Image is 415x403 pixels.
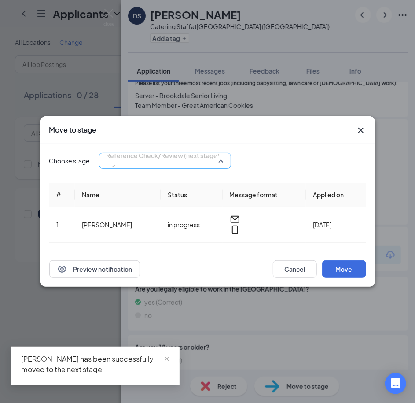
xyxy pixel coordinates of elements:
div: [PERSON_NAME] has been successfully moved to the next stage. [21,354,169,375]
span: close [164,356,170,362]
td: in progress [161,207,222,243]
svg: Checkmark [107,162,117,173]
svg: Email [230,214,240,225]
th: Applied on [306,183,366,207]
svg: MobileSms [230,225,240,235]
td: [DATE] [306,207,366,243]
th: Message format [223,183,306,207]
th: # [49,183,75,207]
th: Name [75,183,161,207]
span: Choose stage: [49,156,92,166]
span: 1 [56,221,60,229]
div: Open Intercom Messenger [385,373,406,394]
svg: Eye [57,264,67,274]
td: [PERSON_NAME] [75,207,161,243]
span: Reference Check/Review (next stage) [107,149,220,162]
button: EyePreview notification [49,260,140,278]
button: Move [322,260,366,278]
button: Cancel [273,260,317,278]
svg: Cross [356,125,366,136]
h3: Move to stage [49,125,97,135]
button: Close [356,125,366,136]
th: Status [161,183,222,207]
